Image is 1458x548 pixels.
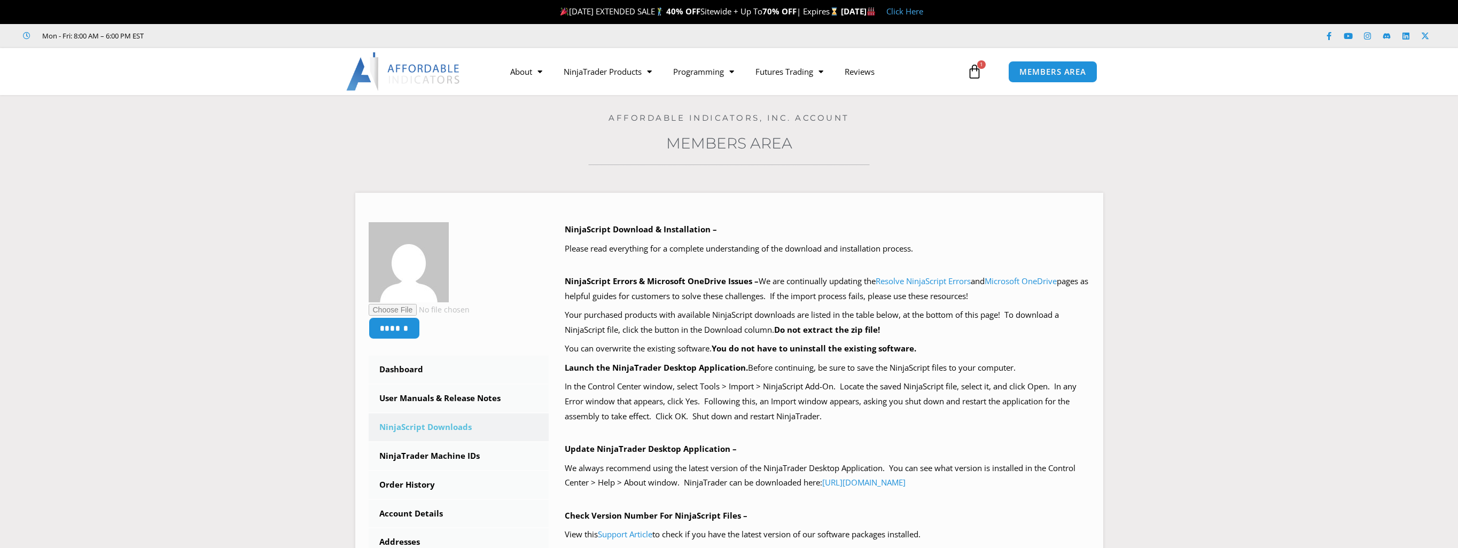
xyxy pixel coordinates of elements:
[565,461,1090,491] p: We always recommend using the latest version of the NinjaTrader Desktop Application. You can see ...
[553,59,662,84] a: NinjaTrader Products
[985,276,1057,286] a: Microsoft OneDrive
[565,361,1090,375] p: Before continuing, be sure to save the NinjaScript files to your computer.
[369,356,549,383] a: Dashboard
[886,6,923,17] a: Click Here
[565,510,747,521] b: Check Version Number For NinjaScript Files –
[159,30,319,41] iframe: Customer reviews powered by Trustpilot
[1008,61,1097,83] a: MEMBERS AREA
[666,134,792,152] a: Members Area
[762,6,797,17] strong: 70% OFF
[40,29,144,42] span: Mon - Fri: 8:00 AM – 6:00 PM EST
[565,224,717,234] b: NinjaScript Download & Installation –
[346,52,461,91] img: LogoAI | Affordable Indicators – NinjaTrader
[560,7,568,15] img: 🎉
[369,385,549,412] a: User Manuals & Release Notes
[834,59,885,84] a: Reviews
[977,60,986,69] span: 1
[565,276,759,286] b: NinjaScript Errors & Microsoft OneDrive Issues –
[867,7,875,15] img: 🏭
[369,222,449,302] img: f49b1eb152fe3ac5cb7e6b30565b3b3a850cef06e7d8016f6f998ba00251e127
[830,7,838,15] img: ⌛
[369,500,549,528] a: Account Details
[666,6,700,17] strong: 40% OFF
[609,113,849,123] a: Affordable Indicators, Inc. Account
[1019,68,1086,76] span: MEMBERS AREA
[951,56,998,87] a: 1
[500,59,964,84] nav: Menu
[565,443,737,454] b: Update NinjaTrader Desktop Application –
[712,343,916,354] b: You do not have to uninstall the existing software.
[656,7,664,15] img: 🏌️‍♂️
[369,471,549,499] a: Order History
[565,274,1090,304] p: We are continually updating the and pages as helpful guides for customers to solve these challeng...
[565,379,1090,424] p: In the Control Center window, select Tools > Import > NinjaScript Add-On. Locate the saved NinjaS...
[369,413,549,441] a: NinjaScript Downloads
[565,527,1090,542] p: View this to check if you have the latest version of our software packages installed.
[558,6,841,17] span: [DATE] EXTENDED SALE Sitewide + Up To | Expires
[745,59,834,84] a: Futures Trading
[774,324,880,335] b: Do not extract the zip file!
[841,6,876,17] strong: [DATE]
[876,276,971,286] a: Resolve NinjaScript Errors
[369,442,549,470] a: NinjaTrader Machine IDs
[822,477,906,488] a: [URL][DOMAIN_NAME]
[500,59,553,84] a: About
[565,308,1090,338] p: Your purchased products with available NinjaScript downloads are listed in the table below, at th...
[565,341,1090,356] p: You can overwrite the existing software.
[598,529,652,539] a: Support Article
[565,241,1090,256] p: Please read everything for a complete understanding of the download and installation process.
[565,362,748,373] b: Launch the NinjaTrader Desktop Application.
[662,59,745,84] a: Programming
